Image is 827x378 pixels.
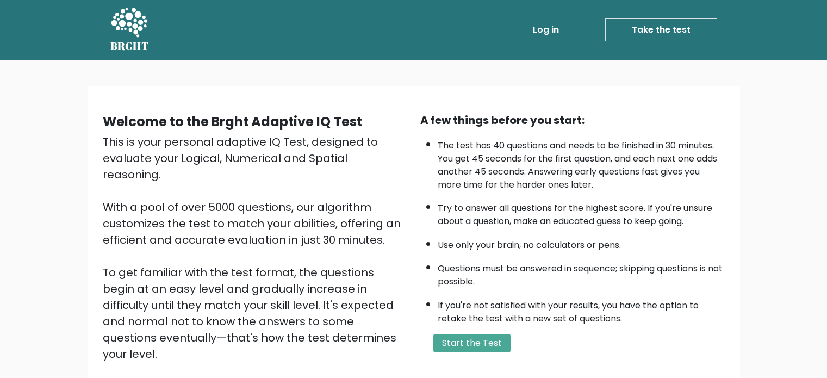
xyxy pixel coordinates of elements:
div: A few things before you start: [420,112,725,128]
a: Take the test [605,18,717,41]
h5: BRGHT [110,40,150,53]
button: Start the Test [433,334,511,352]
li: If you're not satisfied with your results, you have the option to retake the test with a new set ... [438,294,725,325]
a: Log in [528,19,563,41]
li: Use only your brain, no calculators or pens. [438,233,725,252]
li: Questions must be answered in sequence; skipping questions is not possible. [438,257,725,288]
li: The test has 40 questions and needs to be finished in 30 minutes. You get 45 seconds for the firs... [438,134,725,191]
a: BRGHT [110,4,150,55]
li: Try to answer all questions for the highest score. If you're unsure about a question, make an edu... [438,196,725,228]
b: Welcome to the Brght Adaptive IQ Test [103,113,362,131]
